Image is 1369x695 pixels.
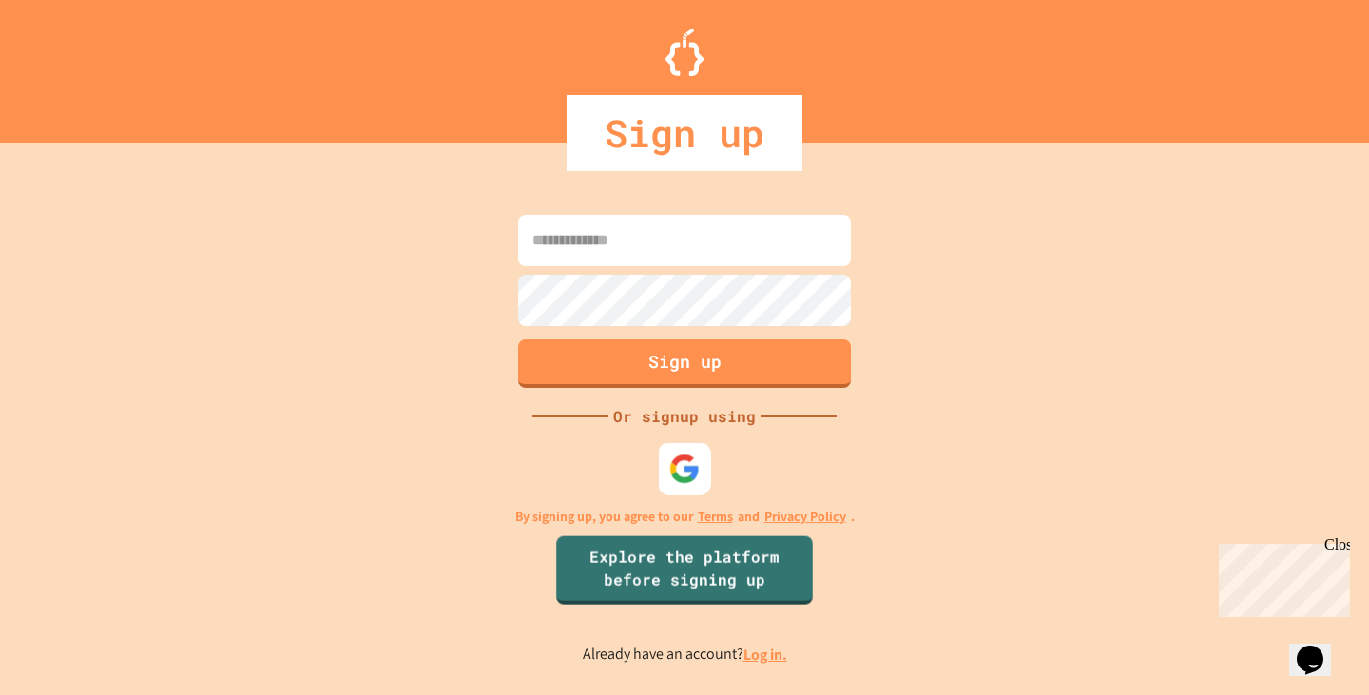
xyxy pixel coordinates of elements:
[608,405,761,428] div: Or signup using
[698,507,733,527] a: Terms
[8,8,131,121] div: Chat with us now!Close
[743,645,787,665] a: Log in.
[665,29,704,76] img: Logo.svg
[1211,536,1350,617] iframe: chat widget
[669,453,701,484] img: google-icon.svg
[515,507,855,527] p: By signing up, you agree to our and .
[1289,619,1350,676] iframe: chat widget
[583,643,787,666] p: Already have an account?
[518,339,851,388] button: Sign up
[567,95,802,171] div: Sign up
[556,535,813,604] a: Explore the platform before signing up
[764,507,846,527] a: Privacy Policy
